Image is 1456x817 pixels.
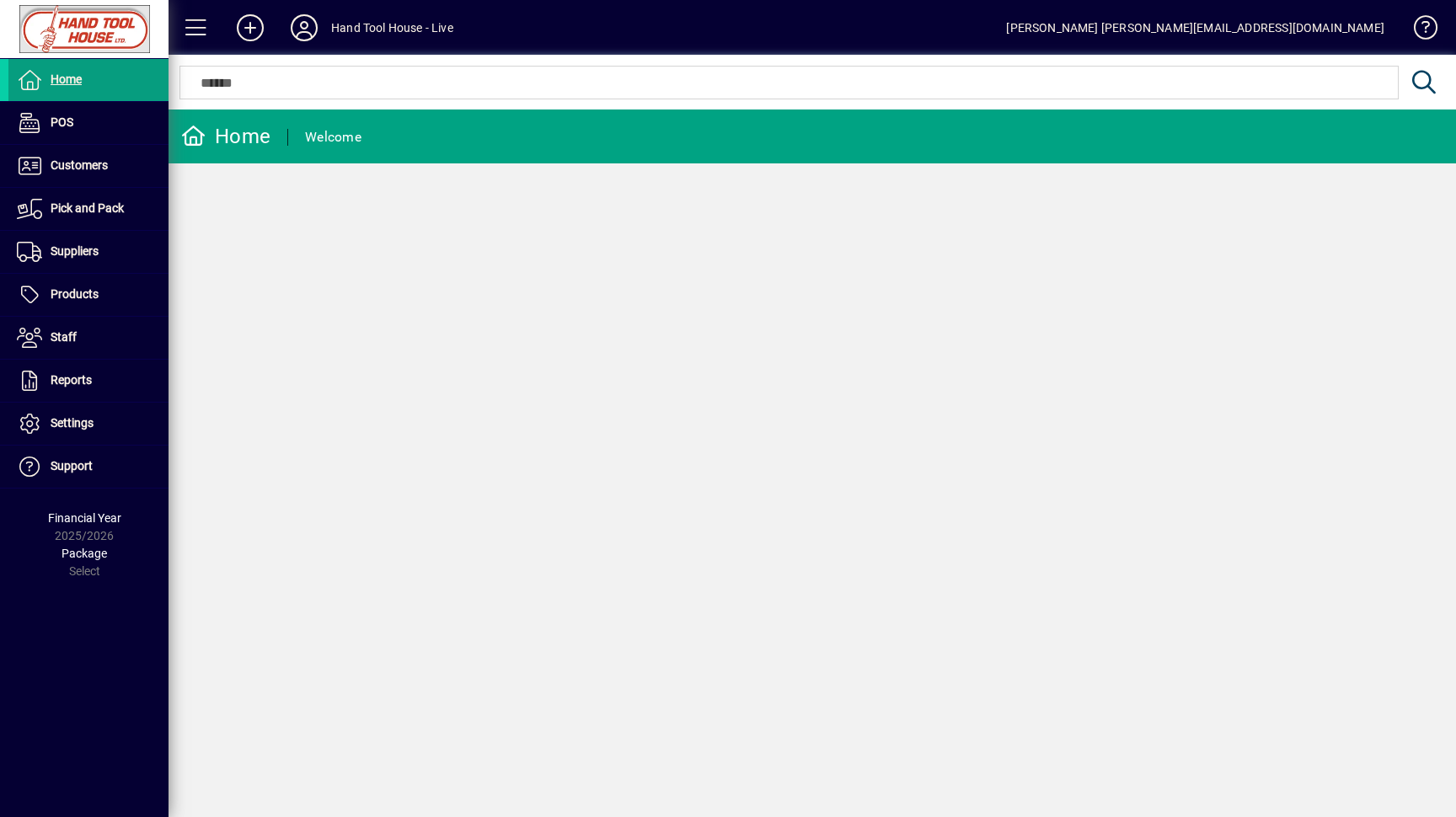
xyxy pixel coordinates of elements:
a: Pick and Pack [8,188,169,230]
span: Financial Year [48,511,121,525]
span: Settings [51,416,94,430]
span: Pick and Pack [51,201,124,215]
a: POS [8,102,169,144]
a: Suppliers [8,231,169,273]
span: Suppliers [51,244,99,258]
span: Staff [51,330,77,344]
a: Support [8,446,169,488]
div: [PERSON_NAME] [PERSON_NAME][EMAIL_ADDRESS][DOMAIN_NAME] [1006,14,1384,41]
div: Welcome [305,124,361,151]
a: Products [8,274,169,316]
span: Products [51,287,99,301]
div: Home [181,123,270,150]
span: Reports [51,373,92,387]
a: Knowledge Base [1401,3,1435,58]
a: Settings [8,403,169,445]
a: Staff [8,317,169,359]
span: Package [62,547,107,560]
button: Profile [277,13,331,43]
span: Customers [51,158,108,172]
span: POS [51,115,73,129]
span: Home [51,72,82,86]
button: Add [223,13,277,43]
div: Hand Tool House - Live [331,14,453,41]
a: Reports [8,360,169,402]
span: Support [51,459,93,473]
a: Customers [8,145,169,187]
